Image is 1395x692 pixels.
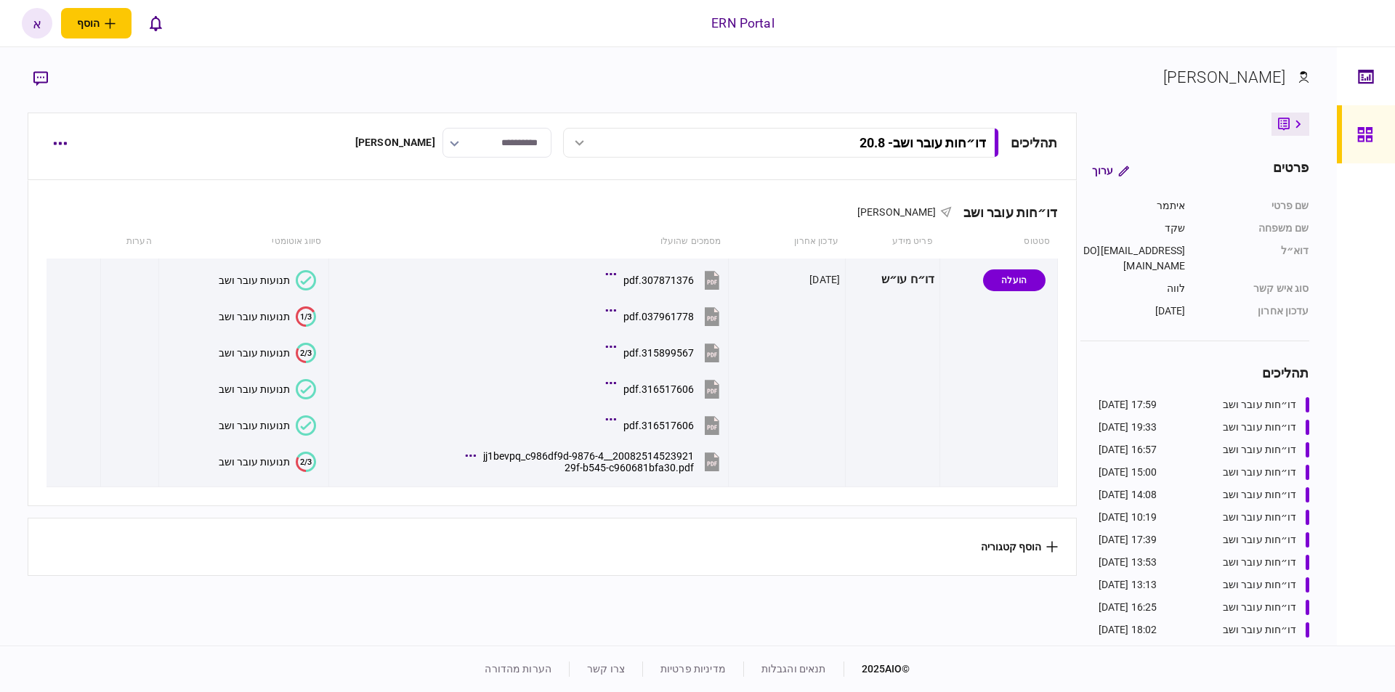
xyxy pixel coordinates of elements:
a: דו״חות עובר ושב17:39 [DATE] [1099,532,1309,548]
button: 316517606.pdf [609,409,723,441]
div: דו״חות עובר ושב [1223,510,1297,525]
div: דו״חות עובר ושב [952,205,1058,220]
div: 037961778.pdf [623,311,694,322]
button: דו״חות עובר ושב- 20.8 [563,128,999,158]
div: 307871376.pdf [623,274,694,286]
a: דו״חות עובר ושב15:00 [DATE] [1099,465,1309,480]
div: 20082514523921__jj1bevpq_c986df9d-9876-429f-b545-c960681bfa30.pdf [483,450,694,473]
div: ERN Portal [711,14,774,33]
button: תנועות עובר ושב [219,379,316,399]
th: הערות [101,225,159,259]
a: צרו קשר [587,663,625,675]
a: דו״חות עובר ושב17:59 [DATE] [1099,397,1309,412]
div: דו״חות עובר ושב [1223,577,1297,593]
div: 315899567.pdf [623,347,694,359]
button: 315899567.pdf [609,336,723,369]
button: ערוך [1080,158,1141,184]
div: 17:59 [DATE] [1099,397,1157,412]
div: תהליכים [1011,133,1058,152]
div: 16:57 [DATE] [1099,442,1157,457]
div: דו״חות עובר ושב [1223,600,1297,615]
button: 20082514523921__jj1bevpq_c986df9d-9876-429f-b545-c960681bfa30.pdf [469,445,723,478]
div: דו״חות עובר ושב [1223,465,1297,480]
button: 2/3תנועות עובר ושב [219,452,316,472]
a: דו״חות עובר ושב14:08 [DATE] [1099,487,1309,502]
div: דו״חות עובר ושב [1223,532,1297,548]
div: [DATE] [1080,304,1186,319]
button: 316517606.pdf [609,373,723,405]
button: א [22,8,52,38]
div: דו״חות עובר ושב [1223,420,1297,435]
a: דו״חות עובר ושב18:02 [DATE] [1099,622,1309,638]
a: תנאים והגבלות [761,663,826,675]
th: מסמכים שהועלו [328,225,728,259]
a: דו״חות עובר ושב10:19 [DATE] [1099,510,1309,525]
div: תנועות עובר ושב [219,274,290,286]
div: 16:25 [DATE] [1099,600,1157,615]
div: דו״חות עובר ושב [1223,622,1297,638]
div: 316517606.pdf [623,383,694,395]
div: דו״ח עו״ש [851,264,934,296]
div: 10:19 [DATE] [1099,510,1157,525]
div: דו״חות עובר ושב [1223,442,1297,457]
div: עדכון אחרון [1200,304,1309,319]
button: תנועות עובר ושב [219,270,316,290]
button: 037961778.pdf [609,300,723,333]
button: הוסף קטגוריה [981,541,1058,553]
div: תנועות עובר ושב [219,456,290,468]
th: עדכון אחרון [728,225,845,259]
div: 316517606.pdf [623,420,694,431]
th: פריט מידע [846,225,940,259]
div: דו״חות עובר ושב [1223,397,1297,412]
div: 18:02 [DATE] [1099,622,1157,638]
div: 14:08 [DATE] [1099,487,1157,502]
div: דוא״ל [1200,243,1309,274]
div: לווה [1080,281,1186,296]
text: 2/3 [300,348,312,357]
div: 15:00 [DATE] [1099,465,1157,480]
div: איתמר [1080,198,1186,213]
div: תנועות עובר ושב [219,347,290,359]
div: הועלה [983,269,1046,291]
div: תנועות עובר ושב [219,420,290,431]
div: תנועות עובר ושב [219,383,290,395]
div: שם פרטי [1200,198,1309,213]
div: פרטים [1273,158,1309,184]
button: 2/3תנועות עובר ושב [219,343,316,363]
div: תהליכים [1080,363,1309,383]
a: מדיניות פרטיות [660,663,726,675]
div: שם משפחה [1200,221,1309,236]
div: שקד [1080,221,1186,236]
span: [PERSON_NAME] [857,206,937,218]
a: דו״חות עובר ושב13:13 [DATE] [1099,577,1309,593]
div: [DATE] [809,272,840,287]
button: 307871376.pdf [609,264,723,296]
a: דו״חות עובר ושב16:25 [DATE] [1099,600,1309,615]
a: הערות מהדורה [485,663,551,675]
div: 17:39 [DATE] [1099,532,1157,548]
th: סיווג אוטומטי [159,225,328,259]
a: דו״חות עובר ושב16:57 [DATE] [1099,442,1309,457]
button: תנועות עובר ושב [219,415,316,436]
div: © 2025 AIO [844,662,910,677]
div: 13:13 [DATE] [1099,577,1157,593]
a: דו״חות עובר ושב13:53 [DATE] [1099,555,1309,570]
div: דו״חות עובר ושב [1223,487,1297,502]
div: [EMAIL_ADDRESS][DOMAIN_NAME] [1080,243,1186,274]
div: סוג איש קשר [1200,281,1309,296]
text: 2/3 [300,457,312,466]
button: פתח תפריט להוספת לקוח [61,8,132,38]
div: תנועות עובר ושב [219,311,290,322]
th: סטטוס [940,225,1057,259]
div: 19:33 [DATE] [1099,420,1157,435]
a: דו״חות עובר ושב19:33 [DATE] [1099,420,1309,435]
button: 1/3תנועות עובר ושב [219,306,316,327]
div: [PERSON_NAME] [1163,65,1286,89]
div: 13:53 [DATE] [1099,555,1157,570]
button: פתח רשימת התראות [140,8,171,38]
div: [PERSON_NAME] [355,135,435,150]
div: דו״חות עובר ושב - 20.8 [860,135,986,150]
text: 1/3 [300,312,312,321]
div: דו״חות עובר ושב [1223,555,1297,570]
